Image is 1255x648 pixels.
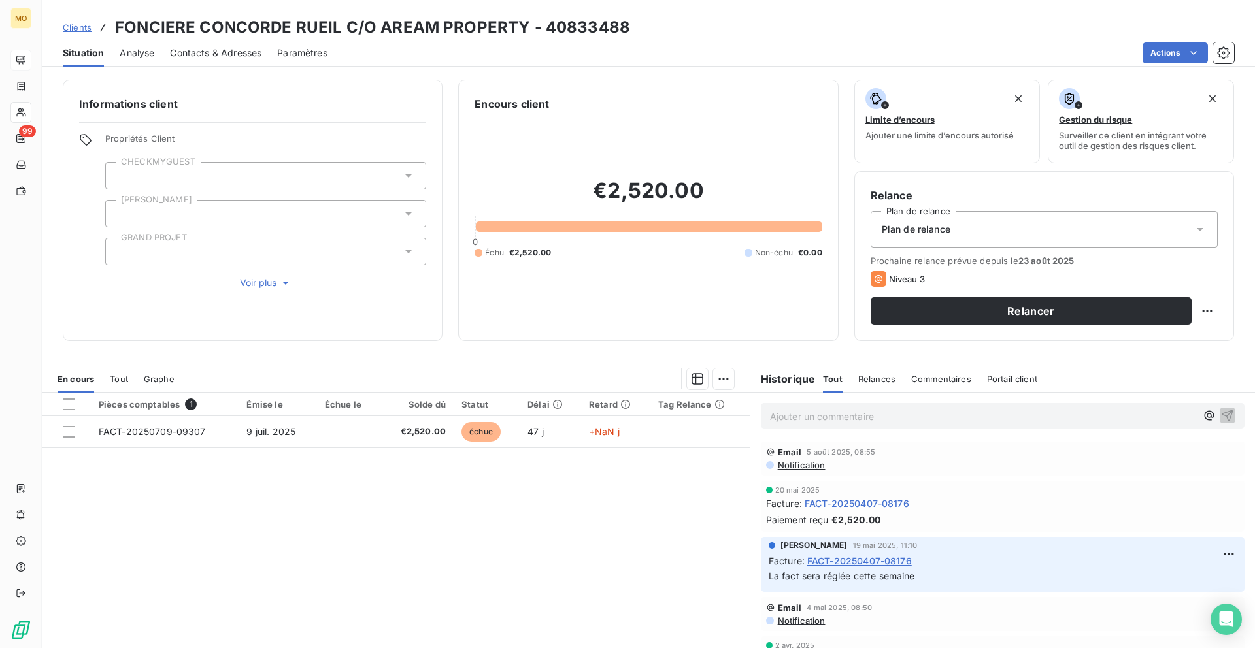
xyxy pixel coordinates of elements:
span: Propriétés Client [105,133,426,152]
span: Situation [63,46,104,59]
span: Paramètres [277,46,327,59]
div: Pièces comptables [99,398,231,410]
span: Plan de relance [882,223,950,236]
div: Délai [527,399,573,410]
span: échue [461,422,501,442]
span: 0 [473,236,478,247]
span: €2,520.00 [509,247,551,259]
span: FACT-20250407-08176 [807,554,912,568]
span: Email [778,447,802,457]
div: Solde dû [388,399,446,410]
span: Gestion du risque [1059,114,1132,125]
button: Relancer [871,297,1192,325]
button: Actions [1143,42,1208,63]
div: Retard [589,399,643,410]
span: Clients [63,22,92,33]
a: 99 [10,128,31,149]
span: 4 mai 2025, 08:50 [807,604,872,611]
span: Contacts & Adresses [170,46,261,59]
span: Relances [858,374,895,384]
span: Commentaires [911,374,971,384]
span: Notification [777,460,826,470]
span: Limite d’encours [865,114,935,125]
span: 47 j [527,426,544,437]
span: Facture : [766,496,802,510]
h6: Historique [750,371,816,387]
div: Émise le [246,399,309,410]
div: MO [10,8,31,29]
h6: Encours client [475,96,549,112]
span: Paiement reçu [766,513,829,526]
a: Clients [63,21,92,34]
h6: Relance [871,187,1218,203]
span: En cours [58,374,94,384]
span: 19 mai 2025, 11:10 [853,542,918,549]
span: Voir plus [240,276,292,289]
span: €2,520.00 [831,513,880,526]
div: Open Intercom Messenger [1211,604,1242,635]
span: Échu [485,247,504,259]
span: +NaN j [589,426,620,437]
span: Tout [823,374,843,384]
input: Ajouter une valeur [116,208,127,219]
span: FACT-20250709-09307 [99,426,206,437]
span: €0.00 [798,247,822,259]
span: [PERSON_NAME] [780,540,848,551]
span: Facture : [769,554,805,568]
span: Email [778,602,802,613]
span: Portail client [987,374,1037,384]
h6: Informations client [79,96,426,112]
span: 99 [19,125,36,137]
img: Logo LeanPay [10,619,31,640]
span: 20 mai 2025 [775,486,820,494]
div: Échue le [325,399,373,410]
span: Notification [777,615,826,626]
h3: FONCIERE CONCORDE RUEIL C/O AREAM PROPERTY - 40833488 [115,16,630,39]
div: Tag Relance [658,399,742,410]
span: FACT-20250407-08176 [805,496,909,510]
span: Non-échu [755,247,793,259]
span: La fact sera réglée cette semaine [769,570,915,581]
h2: €2,520.00 [475,178,822,217]
span: Tout [110,374,128,384]
span: Surveiller ce client en intégrant votre outil de gestion des risques client. [1059,130,1223,151]
button: Gestion du risqueSurveiller ce client en intégrant votre outil de gestion des risques client. [1048,80,1234,163]
span: 1 [185,398,197,410]
button: Limite d’encoursAjouter une limite d’encours autorisé [854,80,1041,163]
button: Voir plus [105,276,426,290]
span: Graphe [144,374,175,384]
span: 23 août 2025 [1018,255,1075,266]
span: 9 juil. 2025 [246,426,295,437]
span: €2,520.00 [388,425,446,438]
input: Ajouter une valeur [116,246,127,257]
span: Niveau 3 [889,274,925,284]
span: Ajouter une limite d’encours autorisé [865,130,1014,140]
input: Ajouter une valeur [116,170,127,182]
div: Statut [461,399,512,410]
span: Prochaine relance prévue depuis le [871,255,1218,266]
span: Analyse [120,46,154,59]
span: 5 août 2025, 08:55 [807,448,875,456]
